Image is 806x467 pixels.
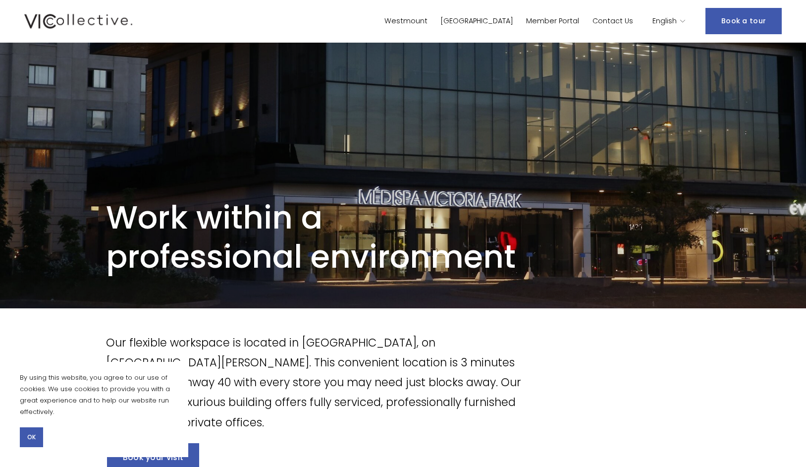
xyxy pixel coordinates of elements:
span: OK [27,433,36,442]
h1: Work within a professional environment [106,198,550,277]
p: Our flexible workspace is located in [GEOGRAPHIC_DATA], on [GEOGRAPHIC_DATA][PERSON_NAME]. This c... [106,333,526,433]
a: Contact Us [592,14,633,28]
button: OK [20,427,43,447]
section: Cookie banner [10,362,188,457]
p: By using this website, you agree to our use of cookies. We use cookies to provide you with a grea... [20,372,178,417]
a: [GEOGRAPHIC_DATA] [440,14,513,28]
a: Book a tour [705,8,782,34]
a: Member Portal [526,14,579,28]
span: English [652,15,677,28]
a: Westmount [384,14,428,28]
div: language picker [652,14,686,28]
img: Vic Collective [24,12,132,31]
